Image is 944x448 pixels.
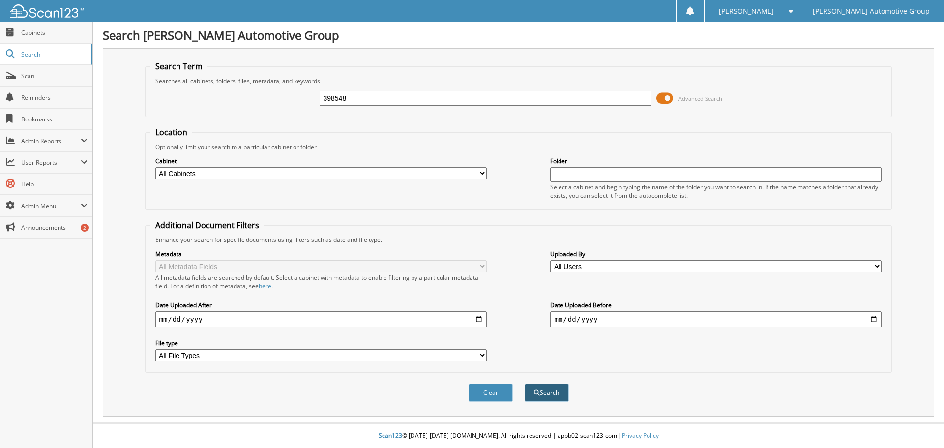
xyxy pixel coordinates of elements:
[21,202,81,210] span: Admin Menu
[103,27,934,43] h1: Search [PERSON_NAME] Automotive Group
[155,250,487,258] label: Metadata
[525,384,569,402] button: Search
[550,311,882,327] input: end
[150,236,887,244] div: Enhance your search for specific documents using filters such as date and file type.
[259,282,271,290] a: here
[550,250,882,258] label: Uploaded By
[150,220,264,231] legend: Additional Document Filters
[379,431,402,440] span: Scan123
[21,29,88,37] span: Cabinets
[21,223,88,232] span: Announcements
[550,301,882,309] label: Date Uploaded Before
[155,301,487,309] label: Date Uploaded After
[150,143,887,151] div: Optionally limit your search to a particular cabinet or folder
[813,8,930,14] span: [PERSON_NAME] Automotive Group
[93,424,944,448] div: © [DATE]-[DATE] [DOMAIN_NAME]. All rights reserved | appb02-scan123-com |
[155,311,487,327] input: start
[155,339,487,347] label: File type
[155,273,487,290] div: All metadata fields are searched by default. Select a cabinet with metadata to enable filtering b...
[21,115,88,123] span: Bookmarks
[622,431,659,440] a: Privacy Policy
[150,77,887,85] div: Searches all cabinets, folders, files, metadata, and keywords
[10,4,84,18] img: scan123-logo-white.svg
[469,384,513,402] button: Clear
[155,157,487,165] label: Cabinet
[719,8,774,14] span: [PERSON_NAME]
[678,95,722,102] span: Advanced Search
[550,157,882,165] label: Folder
[150,61,207,72] legend: Search Term
[550,183,882,200] div: Select a cabinet and begin typing the name of the folder you want to search in. If the name match...
[21,50,86,59] span: Search
[21,93,88,102] span: Reminders
[21,137,81,145] span: Admin Reports
[21,72,88,80] span: Scan
[21,158,81,167] span: User Reports
[81,224,88,232] div: 2
[21,180,88,188] span: Help
[150,127,192,138] legend: Location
